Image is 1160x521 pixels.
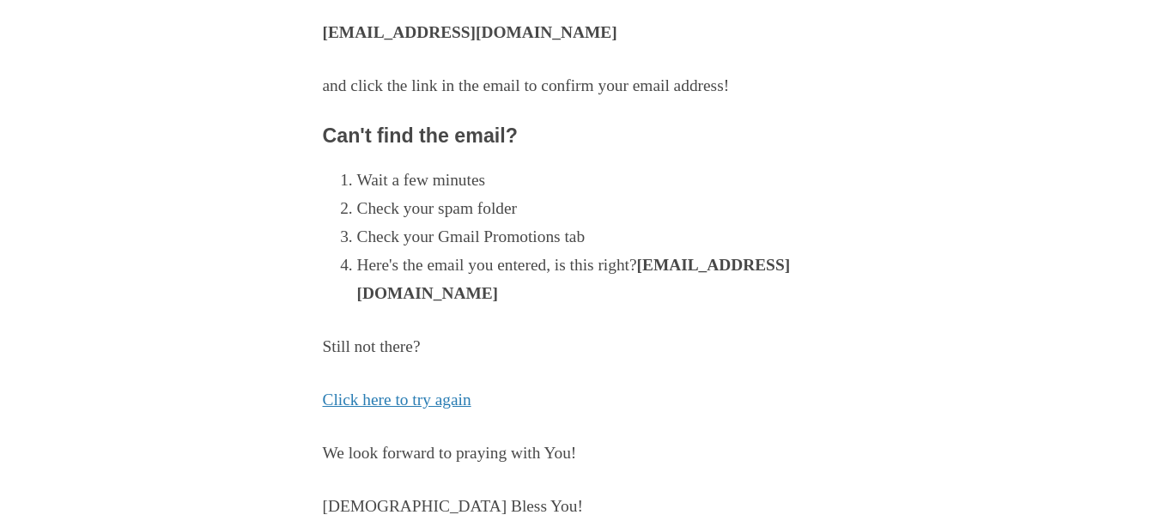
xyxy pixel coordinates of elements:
[323,439,838,468] p: We look forward to praying with You!
[357,251,838,308] li: Here's the email you entered, is this right?
[357,256,791,302] strong: [EMAIL_ADDRESS][DOMAIN_NAME]
[323,23,617,41] strong: [EMAIL_ADDRESS][DOMAIN_NAME]
[357,167,838,195] li: Wait a few minutes
[323,72,838,100] p: and click the link in the email to confirm your email address!
[323,391,471,409] a: Click here to try again
[323,125,838,148] h3: Can't find the email?
[323,333,838,361] p: Still not there?
[357,223,838,251] li: Check your Gmail Promotions tab
[357,195,838,223] li: Check your spam folder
